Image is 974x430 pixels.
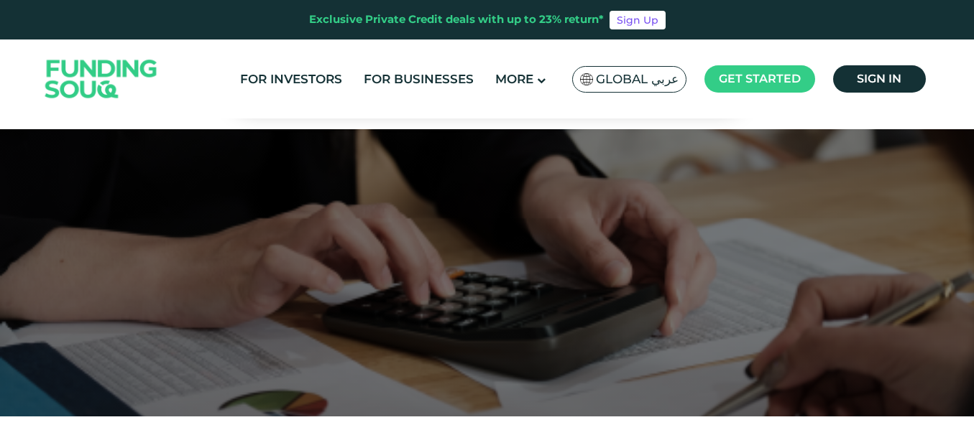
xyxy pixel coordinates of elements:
div: Exclusive Private Credit deals with up to 23% return* [309,11,604,28]
a: Sign Up [610,11,666,29]
a: Sign in [833,65,926,93]
span: Get started [719,72,801,85]
span: More [495,72,533,86]
a: For Businesses [360,67,477,91]
img: Logo [31,43,172,116]
a: For Investors [236,67,346,91]
span: Global عربي [596,71,679,88]
img: SA Flag [580,73,593,85]
span: Sign in [857,72,901,85]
